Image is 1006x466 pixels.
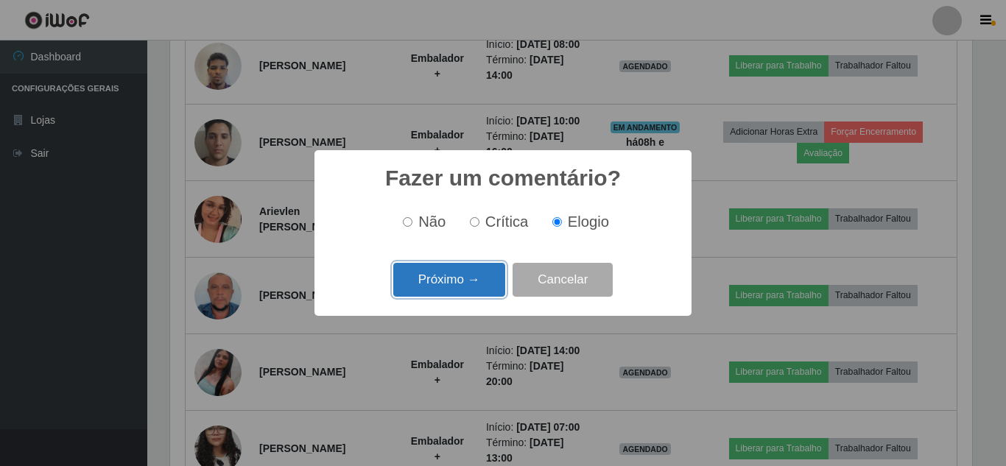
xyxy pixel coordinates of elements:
span: Elogio [568,213,609,230]
button: Cancelar [513,263,613,297]
h2: Fazer um comentário? [385,165,621,191]
input: Crítica [470,217,479,227]
button: Próximo → [393,263,505,297]
span: Crítica [485,213,529,230]
input: Não [403,217,412,227]
span: Não [418,213,446,230]
input: Elogio [552,217,562,227]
